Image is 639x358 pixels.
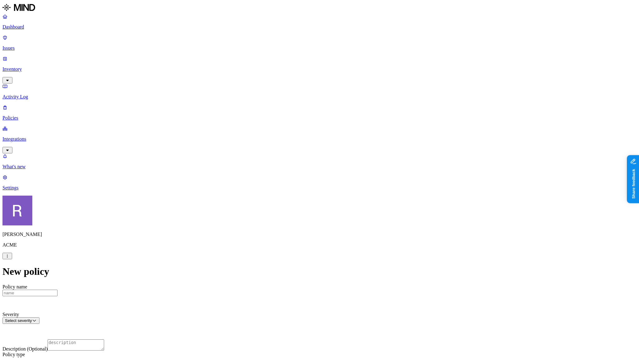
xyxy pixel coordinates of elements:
p: ACME [2,242,637,248]
p: Settings [2,185,637,191]
label: Policy name [2,284,27,289]
a: MIND [2,2,637,14]
label: Description (Optional) [2,346,48,351]
p: What's new [2,164,637,170]
a: Inventory [2,56,637,83]
p: Inventory [2,66,637,72]
p: Dashboard [2,24,637,30]
h1: New policy [2,266,637,277]
p: Issues [2,45,637,51]
a: Issues [2,35,637,51]
input: name [2,290,57,296]
a: Settings [2,174,637,191]
img: MIND [2,2,35,12]
p: Integrations [2,136,637,142]
p: Activity Log [2,94,637,100]
a: Policies [2,105,637,121]
a: Activity Log [2,84,637,100]
img: Rich Thompson [2,196,32,225]
a: What's new [2,153,637,170]
label: Policy type [2,352,25,357]
label: Severity [2,312,19,317]
p: Policies [2,115,637,121]
a: Integrations [2,126,637,152]
a: Dashboard [2,14,637,30]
